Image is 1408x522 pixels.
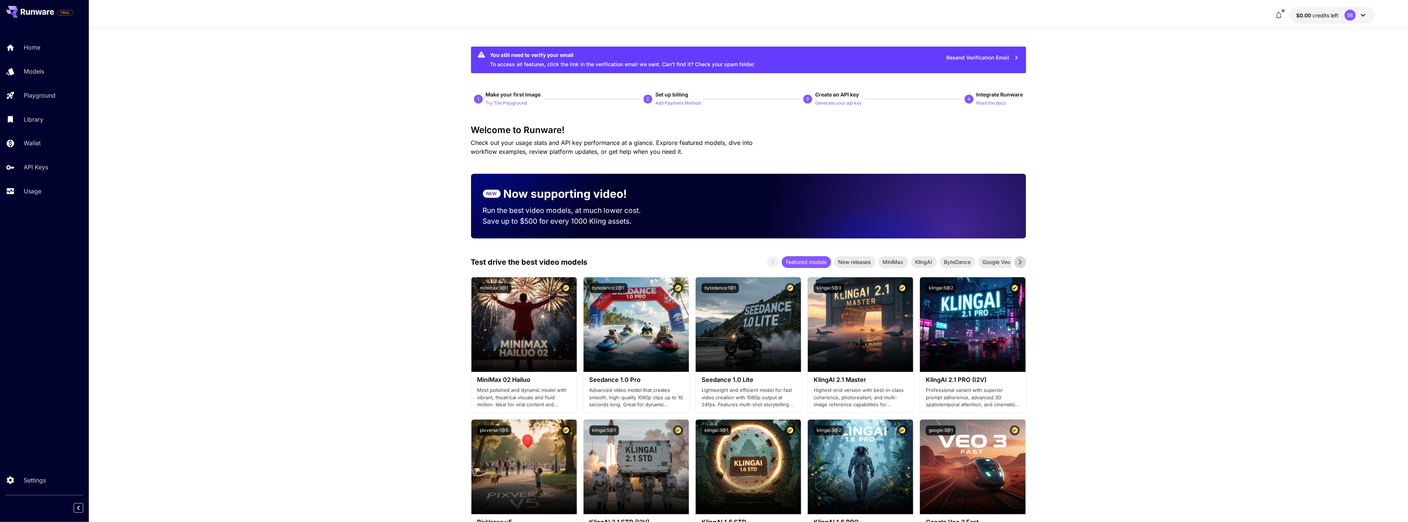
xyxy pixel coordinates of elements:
p: 1 [477,96,480,102]
p: Read the docs [977,100,1006,107]
button: klingai:3@2 [814,426,844,435]
p: Try The Playground [486,100,527,107]
span: TRIAL [57,10,73,16]
p: 4 [968,96,970,102]
p: Lightweight and efficient model for fast video creation with 1080p output at 24fps. Features mult... [702,387,795,409]
h3: Seedance 1.0 Pro [589,376,683,383]
p: Library [24,115,43,124]
p: Highest-end version with best-in-class coherence, photorealism, and multi-image reference capabil... [814,387,907,409]
span: Create an API key [815,91,859,98]
span: Featured models [782,258,831,266]
button: Certified Model – Vetted for best performance and includes a commercial license. [561,426,571,435]
button: pixverse:1@5 [477,426,511,435]
button: Resend Verification Email [942,50,1023,65]
span: Integrate Runware [977,91,1023,98]
span: Set up billing [655,91,688,98]
button: Add Payment Method [655,98,700,107]
button: Certified Model – Vetted for best performance and includes a commercial license. [785,426,795,435]
span: Add your payment card to enable full platform functionality. [57,8,73,17]
button: Try The Playground [486,98,527,107]
p: Advanced video model that creates smooth, high-quality 1080p clips up to 10 seconds long. Great f... [589,387,683,409]
img: alt [471,420,577,514]
button: Certified Model – Vetted for best performance and includes a commercial license. [785,283,795,293]
span: ByteDance [940,258,975,266]
h3: Welcome to Runware! [471,125,1026,135]
span: New releases [834,258,876,266]
p: 2 [647,96,649,102]
span: credits left [1313,12,1339,18]
div: Google Veo [978,256,1015,268]
p: Now supporting video! [504,186,627,202]
div: MiniMax [878,256,908,268]
span: Check out your usage stats and API key performance at a glance. Explore featured models, dive int... [471,139,753,155]
img: alt [696,277,801,372]
div: SB [1345,10,1356,21]
p: Playground [24,91,56,100]
button: Certified Model – Vetted for best performance and includes a commercial license. [673,426,683,435]
img: alt [696,420,801,514]
button: Certified Model – Vetted for best performance and includes a commercial license. [1010,283,1020,293]
button: Certified Model – Vetted for best performance and includes a commercial license. [673,283,683,293]
button: Certified Model – Vetted for best performance and includes a commercial license. [897,283,907,293]
button: Collapse sidebar [74,503,83,513]
button: $0.00SB [1289,7,1375,24]
span: $0.00 [1297,12,1313,18]
button: Certified Model – Vetted for best performance and includes a commercial license. [1010,426,1020,435]
div: ByteDance [940,256,975,268]
img: alt [471,277,577,372]
img: alt [584,277,689,372]
button: klingai:3@1 [702,426,731,435]
button: Generate your api key [815,98,862,107]
img: alt [808,277,913,372]
span: KlingAI [911,258,937,266]
button: google:3@1 [926,426,956,435]
p: Models [24,67,44,76]
div: You still need to verify your email [490,51,755,59]
div: Collapse sidebar [79,501,89,515]
button: Certified Model – Vetted for best performance and includes a commercial license. [561,283,571,293]
p: 3 [806,96,809,102]
span: Make your first image [486,91,541,98]
button: bytedance:2@1 [589,283,628,293]
p: Most polished and dynamic model with vibrant, theatrical visuals and fluid motion. Ideal for vira... [477,387,571,409]
button: Read the docs [977,98,1006,107]
div: To access all features, click the link in the verification email we sent. Can’t find it? Check yo... [490,49,755,71]
p: Home [24,43,40,52]
button: minimax:3@1 [477,283,511,293]
div: $0.00 [1297,11,1339,19]
span: MiniMax [878,258,908,266]
p: Usage [24,187,41,196]
span: Google Veo [978,258,1015,266]
p: Professional variant with superior prompt adherence, advanced 3D spatiotemporal attention, and ci... [926,387,1019,409]
h3: KlingAI 2.1 PRO (I2V) [926,376,1019,383]
button: Certified Model – Vetted for best performance and includes a commercial license. [897,426,907,435]
img: alt [920,420,1025,514]
button: klingai:5@3 [814,283,844,293]
img: alt [920,277,1025,372]
div: New releases [834,256,876,268]
p: Run the best video models, at much lower cost. [483,205,655,216]
p: Add Payment Method [655,100,700,107]
p: NEW [487,190,497,197]
p: Generate your api key [815,100,862,107]
img: alt [584,420,689,514]
p: Settings [24,476,46,485]
button: bytedance:1@1 [702,283,739,293]
h3: KlingAI 2.1 Master [814,376,907,383]
h3: Seedance 1.0 Lite [702,376,795,383]
img: alt [808,420,913,514]
p: Test drive the best video models [471,257,588,268]
h3: MiniMax 02 Hailuo [477,376,571,383]
div: Featured models [782,256,831,268]
button: klingai:5@1 [589,426,619,435]
button: klingai:5@2 [926,283,956,293]
p: Wallet [24,139,41,148]
div: KlingAI [911,256,937,268]
p: API Keys [24,163,48,172]
p: Save up to $500 for every 1000 Kling assets. [483,216,655,227]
